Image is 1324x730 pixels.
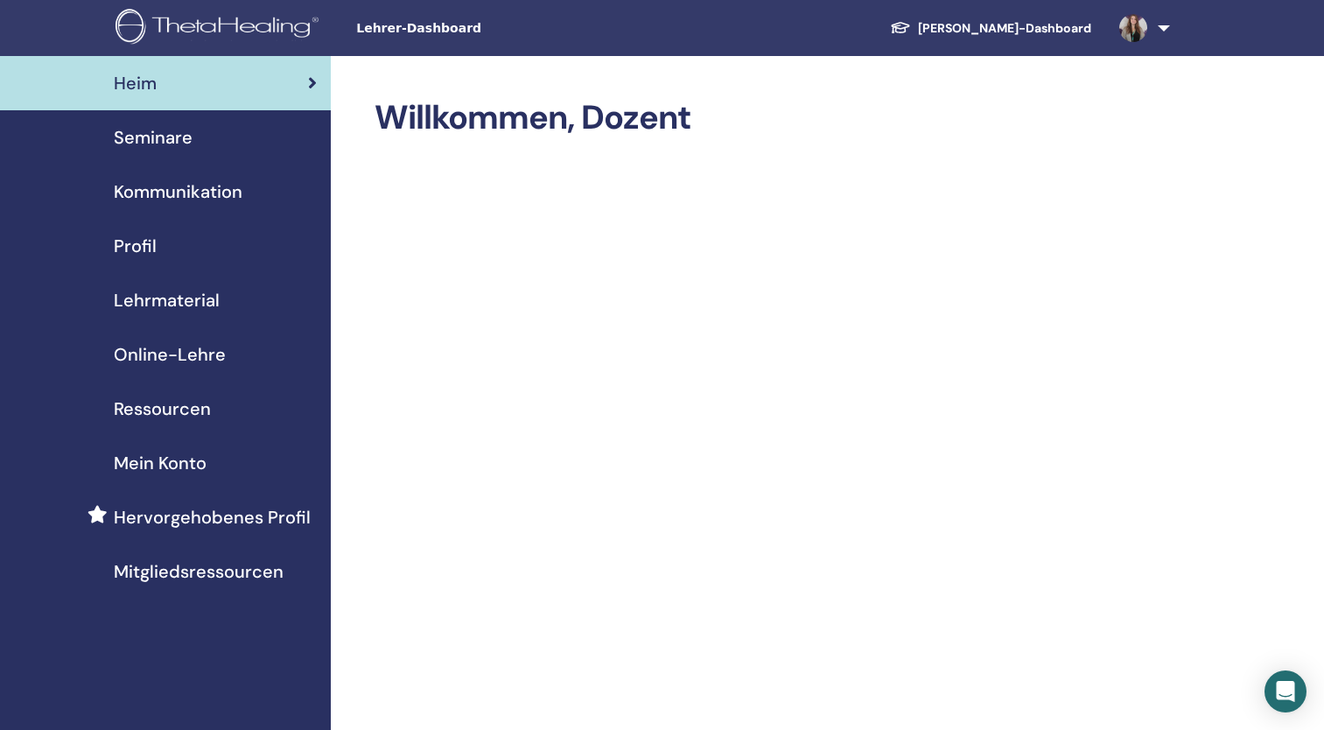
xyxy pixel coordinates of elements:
span: Mein Konto [114,450,207,476]
div: Open Intercom Messenger [1264,670,1306,712]
img: graduation-cap-white.svg [890,20,911,35]
img: logo.png [116,9,325,48]
a: [PERSON_NAME]-Dashboard [876,12,1105,45]
span: Profil [114,233,157,259]
span: Seminare [114,124,193,151]
img: default.jpg [1119,14,1147,42]
span: Heim [114,70,157,96]
span: Ressourcen [114,396,211,422]
h2: Willkommen, Dozent [375,98,1166,138]
span: Hervorgehobenes Profil [114,504,311,530]
span: Lehrer-Dashboard [356,19,619,38]
span: Mitgliedsressourcen [114,558,284,585]
span: Lehrmaterial [114,287,220,313]
span: Online-Lehre [114,341,226,368]
span: Kommunikation [114,179,242,205]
